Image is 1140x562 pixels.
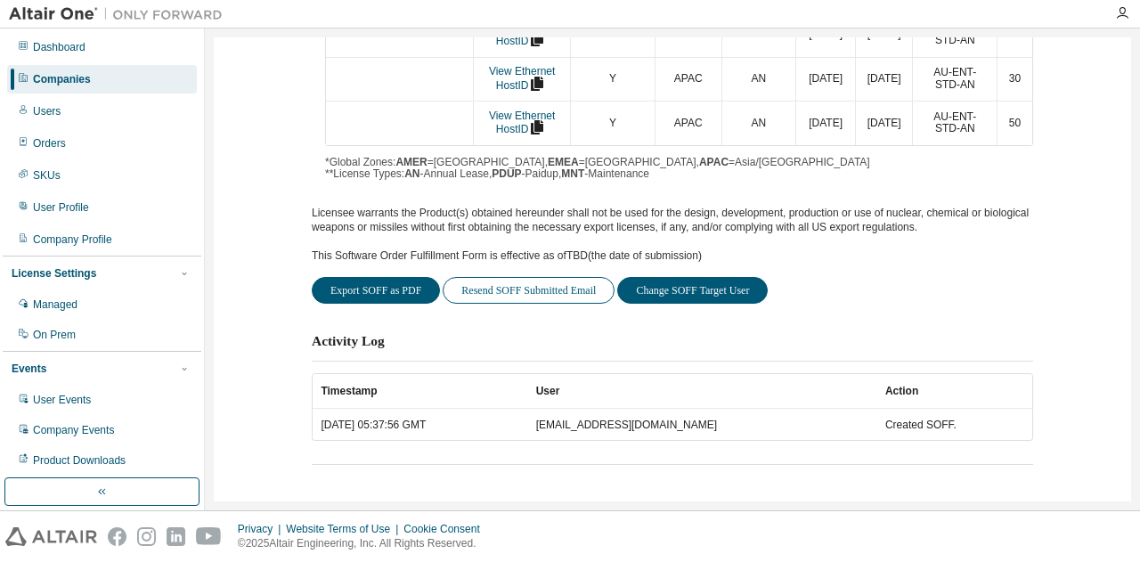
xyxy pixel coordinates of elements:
div: Product Downloads [33,453,126,468]
td: [DATE] [855,101,912,145]
td: Y [570,57,655,102]
div: User Profile [33,200,89,215]
img: instagram.svg [137,527,156,546]
img: linkedin.svg [167,527,185,546]
div: License Settings [12,266,96,281]
h3: Activity Log [312,332,385,350]
b: AN [404,167,419,180]
div: Company Profile [33,232,112,247]
td: [EMAIL_ADDRESS][DOMAIN_NAME] [527,409,876,440]
td: AN [721,57,796,102]
b: APAC [699,156,729,168]
td: [DATE] 05:37:56 GMT [313,409,527,440]
div: Companies [33,72,91,86]
a: View Ethernet HostID [489,110,556,136]
td: APAC [655,57,721,102]
div: Events [12,362,46,376]
img: youtube.svg [196,527,222,546]
td: 30 [997,57,1032,102]
div: On Prem [33,328,76,342]
td: [DATE] [855,57,912,102]
div: Website Terms of Use [286,522,403,536]
img: facebook.svg [108,527,126,546]
img: Altair One [9,5,232,23]
td: AU-ENT-STD-AN [912,101,997,145]
th: Timestamp [313,374,527,409]
td: APAC [655,101,721,145]
td: AU-ENT-STD-AN [912,57,997,102]
td: AN [721,101,796,145]
b: AMER [395,156,427,168]
div: SKUs [33,168,61,183]
td: 50 [997,101,1032,145]
b: EMEA [548,156,579,168]
th: User [527,374,876,409]
b: PDUP [492,167,521,180]
p: © 2025 Altair Engineering, Inc. All Rights Reserved. [238,536,491,551]
a: View Ethernet HostID [489,65,556,92]
td: [DATE] [795,57,855,102]
td: Y [570,101,655,145]
div: User Events [33,393,91,407]
b: MNT [561,167,584,180]
button: Change SOFF Target User [617,277,768,304]
img: altair_logo.svg [5,527,97,546]
div: Orders [33,136,66,151]
th: Action [876,374,1032,409]
button: Resend SOFF Submitted Email [443,277,615,304]
div: Dashboard [33,40,85,54]
div: Users [33,104,61,118]
div: Cookie Consent [403,522,490,536]
div: Managed [33,297,77,312]
button: Export SOFF as PDF [312,277,440,304]
div: Company Events [33,423,114,437]
td: Created SOFF. [876,409,1032,440]
td: [DATE] [795,101,855,145]
div: Privacy [238,522,286,536]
